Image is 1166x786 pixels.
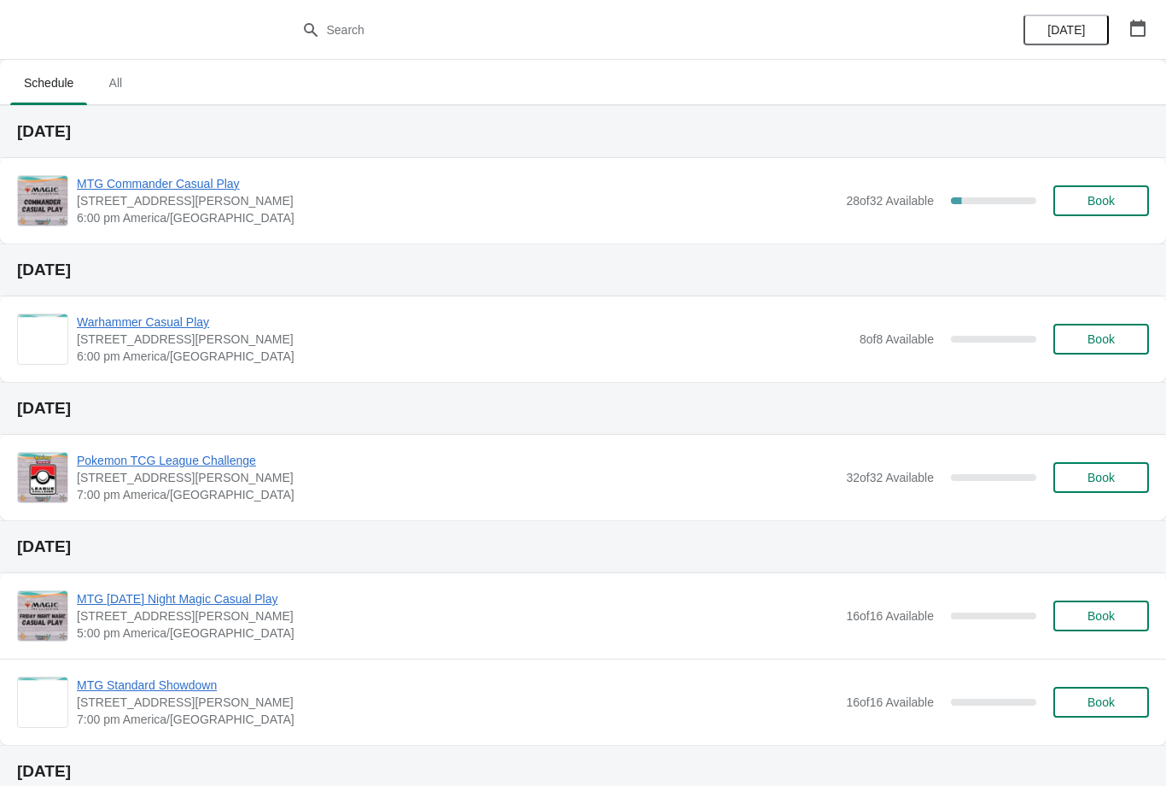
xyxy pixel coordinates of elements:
[77,607,837,625] span: [STREET_ADDRESS][PERSON_NAME]
[1047,23,1085,37] span: [DATE]
[77,331,851,348] span: [STREET_ADDRESS][PERSON_NAME]
[77,175,837,192] span: MTG Commander Casual Play
[18,176,67,226] img: MTG Commander Casual Play | 2040 Louetta Rd Ste I Spring, TX 77388 | 6:00 pm America/Chicago
[77,590,837,607] span: MTG [DATE] Night Magic Casual Play
[77,469,837,486] span: [STREET_ADDRESS][PERSON_NAME]
[17,538,1149,555] h2: [DATE]
[77,452,837,469] span: Pokemon TCG League Challenge
[17,400,1149,417] h2: [DATE]
[1087,471,1115,484] span: Book
[18,591,67,641] img: MTG Friday Night Magic Casual Play | 2040 Louetta Rd Ste I Spring, TX 77388 | 5:00 pm America/Chi...
[18,453,67,502] img: Pokemon TCG League Challenge | 2040 Louetta Rd Ste I Spring, TX 77388 | 7:00 pm America/Chicago
[17,763,1149,780] h2: [DATE]
[77,625,837,642] span: 5:00 pm America/[GEOGRAPHIC_DATA]
[77,314,851,331] span: Warhammer Casual Play
[77,694,837,711] span: [STREET_ADDRESS][PERSON_NAME]
[1053,324,1149,355] button: Book
[10,67,87,98] span: Schedule
[17,261,1149,279] h2: [DATE]
[77,486,837,503] span: 7:00 pm America/[GEOGRAPHIC_DATA]
[1053,601,1149,631] button: Book
[94,67,137,98] span: All
[1087,194,1115,208] span: Book
[18,677,67,727] img: MTG Standard Showdown | 2040 Louetta Rd Ste I Spring, TX 77388 | 7:00 pm America/Chicago
[846,471,934,484] span: 32 of 32 Available
[846,695,934,709] span: 16 of 16 Available
[77,677,837,694] span: MTG Standard Showdown
[1023,15,1109,45] button: [DATE]
[1087,609,1115,623] span: Book
[1053,185,1149,216] button: Book
[860,332,934,346] span: 8 of 8 Available
[77,348,851,365] span: 6:00 pm America/[GEOGRAPHIC_DATA]
[846,194,934,208] span: 28 of 32 Available
[77,711,837,728] span: 7:00 pm America/[GEOGRAPHIC_DATA]
[326,15,875,45] input: Search
[1053,462,1149,493] button: Book
[1087,695,1115,709] span: Book
[18,314,67,364] img: Warhammer Casual Play | 2040 Louetta Rd Ste I Spring, TX 77388 | 6:00 pm America/Chicago
[1053,687,1149,718] button: Book
[1087,332,1115,346] span: Book
[77,192,837,209] span: [STREET_ADDRESS][PERSON_NAME]
[846,609,934,623] span: 16 of 16 Available
[17,123,1149,140] h2: [DATE]
[77,209,837,226] span: 6:00 pm America/[GEOGRAPHIC_DATA]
